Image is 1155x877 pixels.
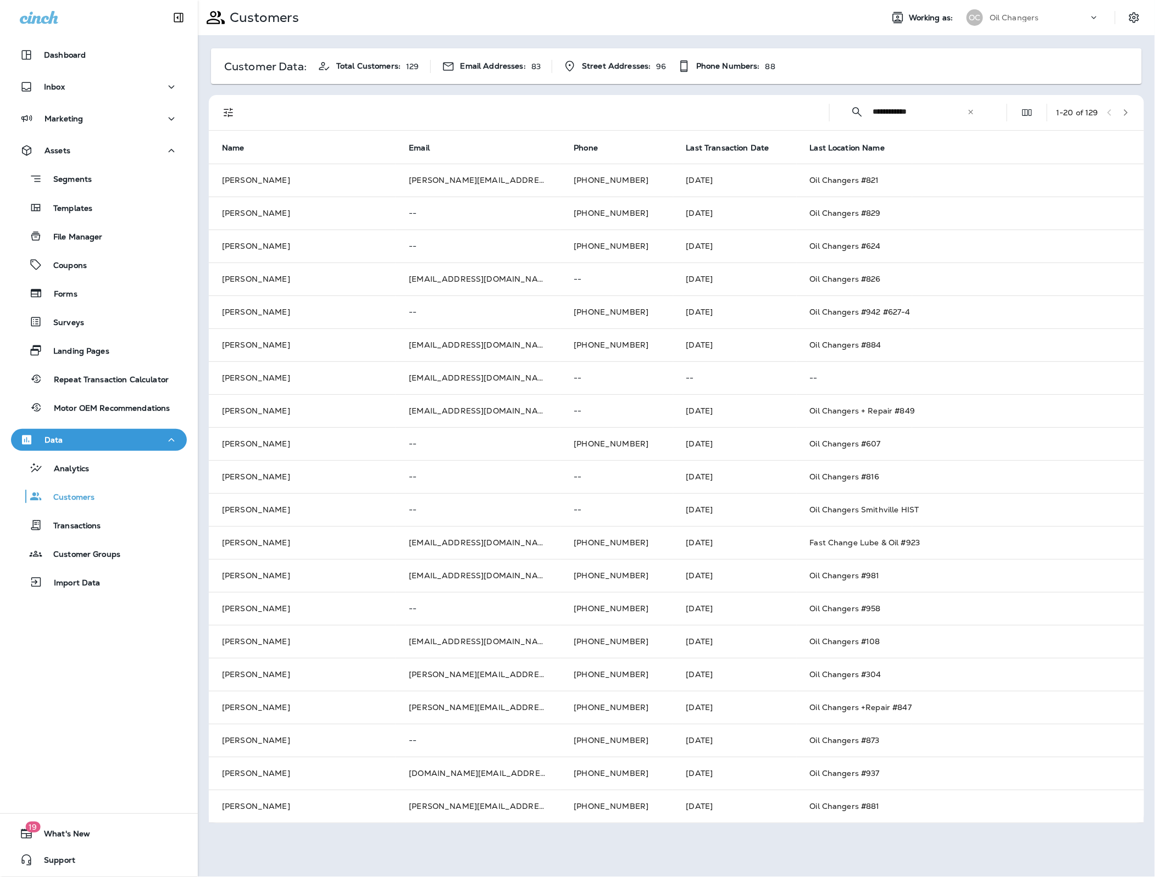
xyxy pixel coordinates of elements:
p: Customer Groups [42,550,120,560]
td: [PERSON_NAME] [209,757,396,790]
p: -- [574,406,659,415]
span: Street Addresses: [582,62,651,71]
button: Forms [11,282,187,305]
td: [PERSON_NAME] [209,658,396,691]
span: 19 [25,822,40,833]
td: [PERSON_NAME] [209,361,396,394]
span: Oil Changers #816 [810,472,880,482]
p: -- [409,736,547,745]
td: [PERSON_NAME][EMAIL_ADDRESS][DOMAIN_NAME] [396,790,560,823]
td: [PERSON_NAME] [209,691,396,724]
span: Last Location Name [810,143,885,153]
span: Oil Changers #884 [810,340,881,350]
p: 96 [657,62,667,71]
button: Import Data [11,571,187,594]
button: Assets [11,139,187,161]
span: Oil Changers #607 [810,439,881,449]
td: [DATE] [673,493,797,526]
td: [DATE] [673,559,797,592]
p: 129 [406,62,419,71]
p: -- [409,242,547,250]
td: [PHONE_NUMBER] [560,592,673,625]
p: Oil Changers [990,13,1039,22]
div: OC [967,9,983,26]
span: Oil Changers Smithville HIST [810,505,919,515]
td: [DATE] [673,790,797,823]
p: -- [574,472,659,481]
button: Support [11,849,187,871]
p: Dashboard [44,51,86,59]
td: [PHONE_NUMBER] [560,757,673,790]
button: Marketing [11,108,187,130]
td: [DATE] [673,658,797,691]
button: Transactions [11,513,187,537]
td: [PHONE_NUMBER] [560,230,673,262]
button: Inbox [11,76,187,98]
p: Customers [225,9,299,26]
p: -- [409,604,547,613]
span: Name [222,143,245,153]
td: [DATE] [673,460,797,493]
td: [DATE] [673,592,797,625]
span: Name [222,143,259,153]
td: [DATE] [673,526,797,559]
td: [PERSON_NAME] [209,592,396,625]
td: [EMAIL_ADDRESS][DOMAIN_NAME] [396,559,560,592]
td: [DATE] [673,691,797,724]
td: [PHONE_NUMBER] [560,790,673,823]
p: Forms [43,289,77,300]
td: [PHONE_NUMBER] [560,328,673,361]
span: Working as: [909,13,956,23]
span: Oil Changers #826 [810,274,881,284]
p: Import Data [43,578,101,589]
button: Settings [1124,8,1144,27]
p: Transactions [42,521,101,532]
td: [PERSON_NAME] [209,559,396,592]
td: [PHONE_NUMBER] [560,295,673,328]
p: Inbox [44,82,65,91]
button: File Manager [11,225,187,248]
td: [DOMAIN_NAME][EMAIL_ADDRESS][DOMAIN_NAME] [396,757,560,790]
td: [PERSON_NAME][EMAIL_ADDRESS][DOMAIN_NAME] [396,164,560,197]
p: -- [409,209,547,217]
td: [DATE] [673,427,797,460]
span: Oil Changers #624 [810,241,881,251]
span: Total Customers: [336,62,401,71]
td: [DATE] [673,230,797,262]
span: Phone [574,143,612,153]
td: [EMAIL_ADDRESS][DOMAIN_NAME] [396,328,560,361]
td: [DATE] [673,164,797,197]
p: Customer Data: [224,62,307,71]
td: [PHONE_NUMBER] [560,625,673,658]
td: [DATE] [673,262,797,295]
td: [PERSON_NAME] [209,164,396,197]
span: Support [33,856,75,869]
td: [PERSON_NAME] [209,625,396,658]
span: Oil Changers #937 [810,768,880,778]
td: [DATE] [673,757,797,790]
td: [PERSON_NAME] [209,427,396,460]
button: Collapse Sidebar [163,7,194,29]
span: Phone [574,143,598,153]
td: [PERSON_NAME] [209,295,396,328]
button: Repeat Transaction Calculator [11,367,187,390]
span: What's New [33,829,90,842]
td: [EMAIL_ADDRESS][DOMAIN_NAME] [396,526,560,559]
p: -- [409,505,547,514]
td: [PHONE_NUMBER] [560,559,673,592]
span: Oil Changers #958 [810,604,881,613]
p: Marketing [45,114,83,123]
span: Oil Changers + Repair #849 [810,406,915,416]
p: -- [810,373,1131,382]
button: Collapse Search [846,101,868,123]
span: Oil Changers #942 #627-4 [810,307,910,317]
button: Customer Groups [11,542,187,565]
span: Oil Changers #108 [810,636,880,646]
span: Last Location Name [810,143,899,153]
td: [PERSON_NAME] [209,724,396,757]
td: [PERSON_NAME] [209,328,396,361]
td: [PERSON_NAME] [209,394,396,427]
td: [DATE] [673,724,797,757]
button: Landing Pages [11,339,187,362]
td: [PHONE_NUMBER] [560,658,673,691]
